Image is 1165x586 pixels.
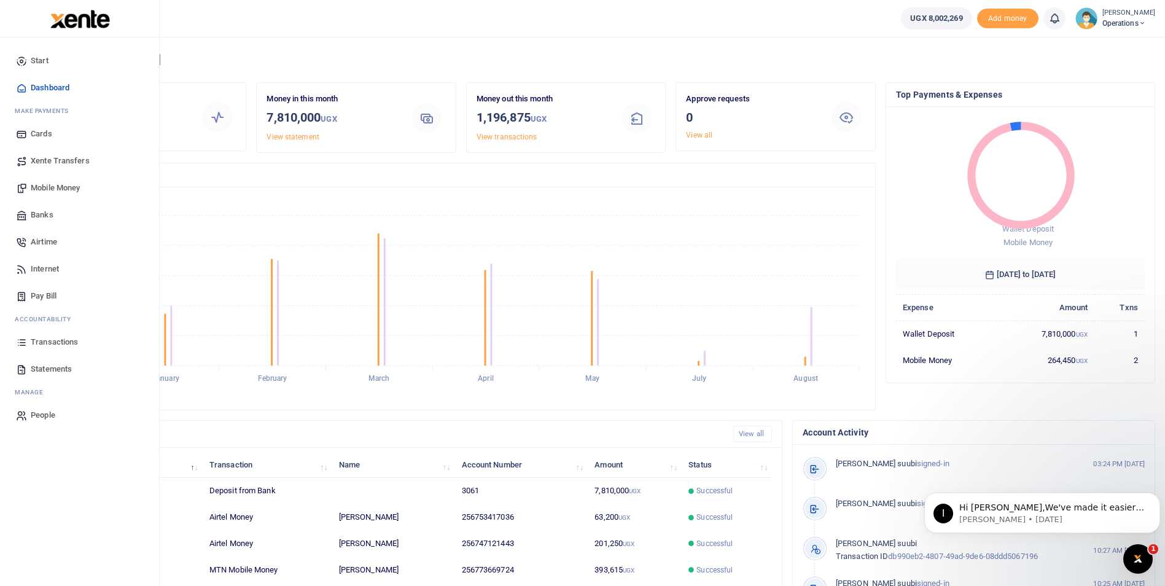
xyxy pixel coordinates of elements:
td: 63,200 [588,504,682,531]
a: Xente Transfers [10,147,149,174]
td: 7,810,000 [588,478,682,504]
td: Mobile Money [896,347,1000,373]
tspan: March [368,375,390,383]
span: [PERSON_NAME] suubi [836,459,917,468]
span: [PERSON_NAME] suubi [836,499,917,508]
img: logo-large [50,10,110,28]
span: UGX 8,002,269 [910,12,962,25]
span: Cards [31,128,52,140]
a: Mobile Money [10,174,149,201]
td: Wallet Deposit [896,321,1000,347]
p: Approve requests [686,93,818,106]
span: Xente Transfers [31,155,90,167]
span: anage [21,388,44,397]
td: 1 [1094,321,1145,347]
small: UGX [1076,331,1088,338]
a: logo-small logo-large logo-large [49,14,110,23]
span: countability [24,314,71,324]
span: Successful [696,565,733,576]
span: Transaction ID [836,552,888,561]
th: Txns [1094,294,1145,321]
span: ake Payments [21,106,69,115]
th: Amount [1000,294,1094,321]
span: Airtime [31,236,57,248]
span: Operations [1102,18,1155,29]
span: Successful [696,538,733,549]
span: [PERSON_NAME] suubi [836,539,917,548]
tspan: August [793,375,818,383]
small: [PERSON_NAME] [1102,8,1155,18]
small: UGX [618,514,630,521]
td: MTN Mobile Money [203,557,332,584]
tspan: April [478,375,494,383]
a: Start [10,47,149,74]
a: Add money [977,13,1038,22]
td: Airtel Money [203,531,332,557]
span: Start [31,55,49,67]
li: M [10,383,149,402]
span: Add money [977,9,1038,29]
a: Transactions [10,329,149,356]
h3: 0 [686,108,818,127]
p: Money out this month [477,93,609,106]
span: Mobile Money [31,182,80,194]
span: 1 [1148,544,1158,554]
th: Name: activate to sort column ascending [332,451,455,478]
small: UGX [623,541,634,547]
a: View all [686,131,712,139]
td: 201,250 [588,531,682,557]
span: Successful [696,485,733,496]
span: Banks [31,209,53,221]
tspan: May [585,375,599,383]
td: Deposit from Bank [203,478,332,504]
td: 256773669724 [454,557,588,584]
td: Airtel Money [203,504,332,531]
li: M [10,101,149,120]
p: signed-in [836,458,1067,471]
img: profile-user [1075,7,1097,29]
li: Ac [10,310,149,329]
li: Wallet ballance [896,7,976,29]
a: View transactions [477,133,537,141]
tspan: February [258,375,287,383]
a: Pay Bill [10,283,149,310]
small: UGX [629,488,641,494]
small: UGX [531,114,547,123]
small: 03:24 PM [DATE] [1093,459,1145,469]
small: UGX [1076,357,1088,364]
td: 264,450 [1000,347,1094,373]
th: Expense [896,294,1000,321]
td: 256753417036 [454,504,588,531]
h4: Top Payments & Expenses [896,88,1145,101]
td: 256747121443 [454,531,588,557]
a: Cards [10,120,149,147]
th: Account Number: activate to sort column ascending [454,451,588,478]
small: UGX [321,114,337,123]
h4: Transactions Overview [57,168,865,182]
span: Successful [696,512,733,523]
h4: Recent Transactions [57,428,723,441]
h6: [DATE] to [DATE] [896,260,1145,289]
a: Statements [10,356,149,383]
a: Internet [10,256,149,283]
span: Transactions [31,336,78,348]
span: Wallet Deposit [1002,224,1054,233]
td: [PERSON_NAME] [332,531,455,557]
a: profile-user [PERSON_NAME] Operations [1075,7,1155,29]
iframe: Intercom notifications message [919,467,1165,553]
a: Dashboard [10,74,149,101]
th: Transaction: activate to sort column ascending [203,451,332,478]
span: Pay Bill [31,290,56,302]
h3: 7,810,000 [267,108,399,128]
li: Toup your wallet [977,9,1038,29]
a: View statement [267,133,319,141]
h4: Hello [PERSON_NAME] [47,53,1155,66]
a: UGX 8,002,269 [901,7,972,29]
span: Internet [31,263,59,275]
span: Dashboard [31,82,69,94]
a: People [10,402,149,429]
a: Airtime [10,229,149,256]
